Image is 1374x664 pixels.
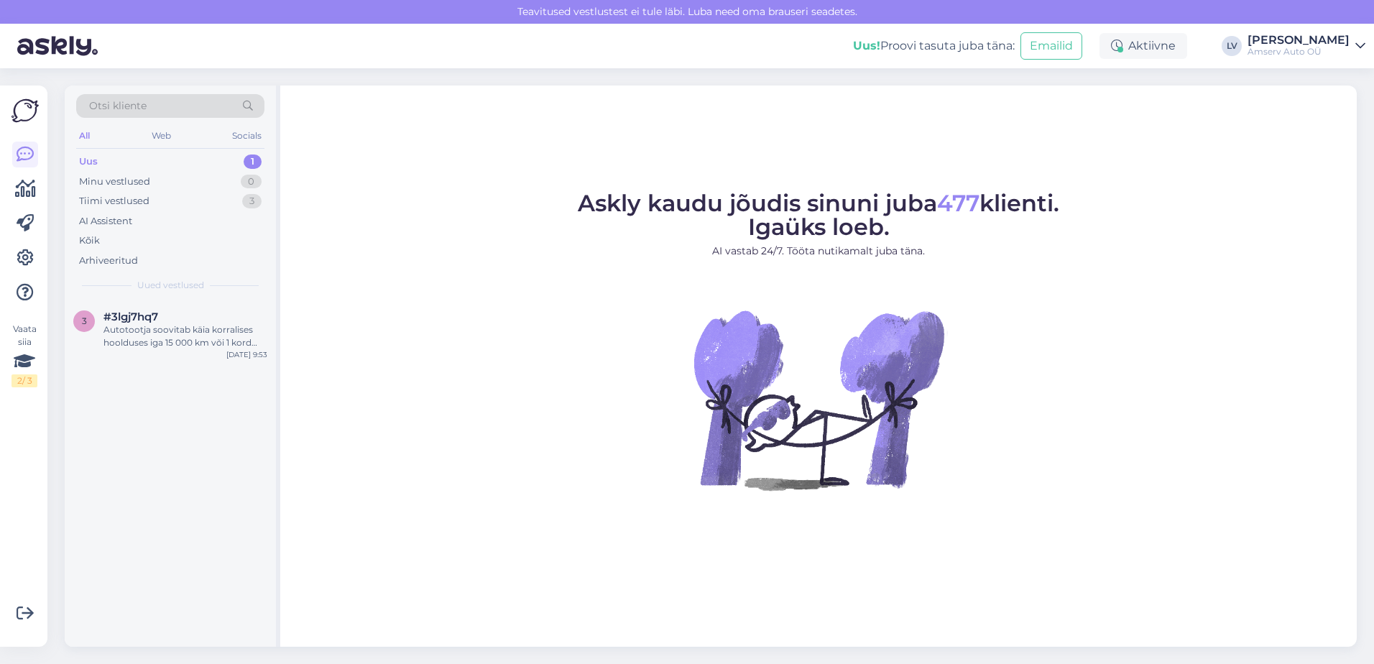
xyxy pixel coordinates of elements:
[244,155,262,169] div: 1
[11,374,37,387] div: 2 / 3
[853,37,1015,55] div: Proovi tasuta juba täna:
[1248,34,1350,46] div: [PERSON_NAME]
[103,310,158,323] span: #3lgj7hq7
[1248,46,1350,57] div: Amserv Auto OÜ
[241,175,262,189] div: 0
[79,254,138,268] div: Arhiveeritud
[1222,36,1242,56] div: LV
[11,323,37,387] div: Vaata siia
[79,194,149,208] div: Tiimi vestlused
[82,315,87,326] span: 3
[1020,32,1082,60] button: Emailid
[79,175,150,189] div: Minu vestlused
[578,189,1059,241] span: Askly kaudu jõudis sinuni juba klienti. Igaüks loeb.
[229,126,264,145] div: Socials
[137,279,204,292] span: Uued vestlused
[226,349,267,360] div: [DATE] 9:53
[937,189,979,217] span: 477
[853,39,880,52] b: Uus!
[79,214,132,229] div: AI Assistent
[79,155,98,169] div: Uus
[1248,34,1365,57] a: [PERSON_NAME]Amserv Auto OÜ
[1099,33,1187,59] div: Aktiivne
[689,270,948,529] img: No Chat active
[242,194,262,208] div: 3
[149,126,174,145] div: Web
[76,126,93,145] div: All
[103,323,267,349] div: Autotootja soovitab käia korralises hoolduses iga 15 000 km või 1 kord aastas, emb-kumb täitub en...
[89,98,147,114] span: Otsi kliente
[578,244,1059,259] p: AI vastab 24/7. Tööta nutikamalt juba täna.
[11,97,39,124] img: Askly Logo
[79,234,100,248] div: Kõik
